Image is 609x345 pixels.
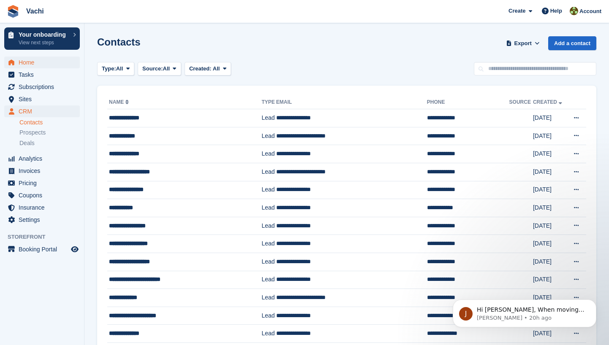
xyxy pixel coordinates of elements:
[261,127,276,145] td: Lead
[19,128,80,137] a: Prospects
[7,5,19,18] img: stora-icon-8386f47178a22dfd0bd8f6a31ec36ba5ce8667c1dd55bd0f319d3a0aa187defe.svg
[4,69,80,81] a: menu
[189,65,212,72] span: Created:
[261,96,276,109] th: Type
[579,7,601,16] span: Account
[548,36,596,50] a: Add a contact
[533,127,567,145] td: [DATE]
[19,243,69,255] span: Booking Portal
[509,96,533,109] th: Source
[4,189,80,201] a: menu
[261,109,276,127] td: Lead
[213,65,220,72] span: All
[23,4,47,18] a: Vachi
[185,62,231,76] button: Created: All
[19,57,69,68] span: Home
[533,199,567,217] td: [DATE]
[533,235,567,253] td: [DATE]
[4,214,80,226] a: menu
[19,139,80,148] a: Deals
[19,189,69,201] span: Coupons
[19,81,69,93] span: Subscriptions
[19,214,69,226] span: Settings
[19,153,69,164] span: Analytics
[4,93,80,105] a: menu
[261,271,276,289] td: Lead
[261,289,276,307] td: Lead
[504,36,541,50] button: Export
[19,32,69,38] p: Your onboarding
[261,307,276,325] td: Lead
[19,119,80,127] a: Contacts
[261,253,276,271] td: Lead
[4,81,80,93] a: menu
[276,96,427,109] th: Email
[533,99,564,105] a: Created
[427,96,509,109] th: Phone
[19,105,69,117] span: CRM
[440,282,609,341] iframe: Intercom notifications message
[533,217,567,235] td: [DATE]
[533,109,567,127] td: [DATE]
[19,93,69,105] span: Sites
[261,325,276,343] td: Lead
[261,217,276,235] td: Lead
[4,57,80,68] a: menu
[4,202,80,213] a: menu
[261,199,276,217] td: Lead
[70,244,80,254] a: Preview store
[109,99,130,105] a: Name
[116,65,123,73] span: All
[550,7,562,15] span: Help
[19,39,69,46] p: View next steps
[533,163,567,181] td: [DATE]
[19,129,46,137] span: Prospects
[19,177,69,189] span: Pricing
[533,145,567,163] td: [DATE]
[19,69,69,81] span: Tasks
[97,36,141,48] h1: Contacts
[142,65,163,73] span: Source:
[4,177,80,189] a: menu
[261,145,276,163] td: Lead
[19,165,69,177] span: Invoices
[533,253,567,271] td: [DATE]
[97,62,134,76] button: Type: All
[4,153,80,164] a: menu
[163,65,170,73] span: All
[514,39,532,48] span: Export
[4,243,80,255] a: menu
[102,65,116,73] span: Type:
[4,105,80,117] a: menu
[19,202,69,213] span: Insurance
[261,181,276,199] td: Lead
[19,139,35,147] span: Deals
[4,27,80,50] a: Your onboarding View next steps
[533,181,567,199] td: [DATE]
[261,235,276,253] td: Lead
[4,165,80,177] a: menu
[533,271,567,289] td: [DATE]
[508,7,525,15] span: Create
[8,233,84,241] span: Storefront
[570,7,578,15] img: Anete Gre
[138,62,181,76] button: Source: All
[261,163,276,181] td: Lead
